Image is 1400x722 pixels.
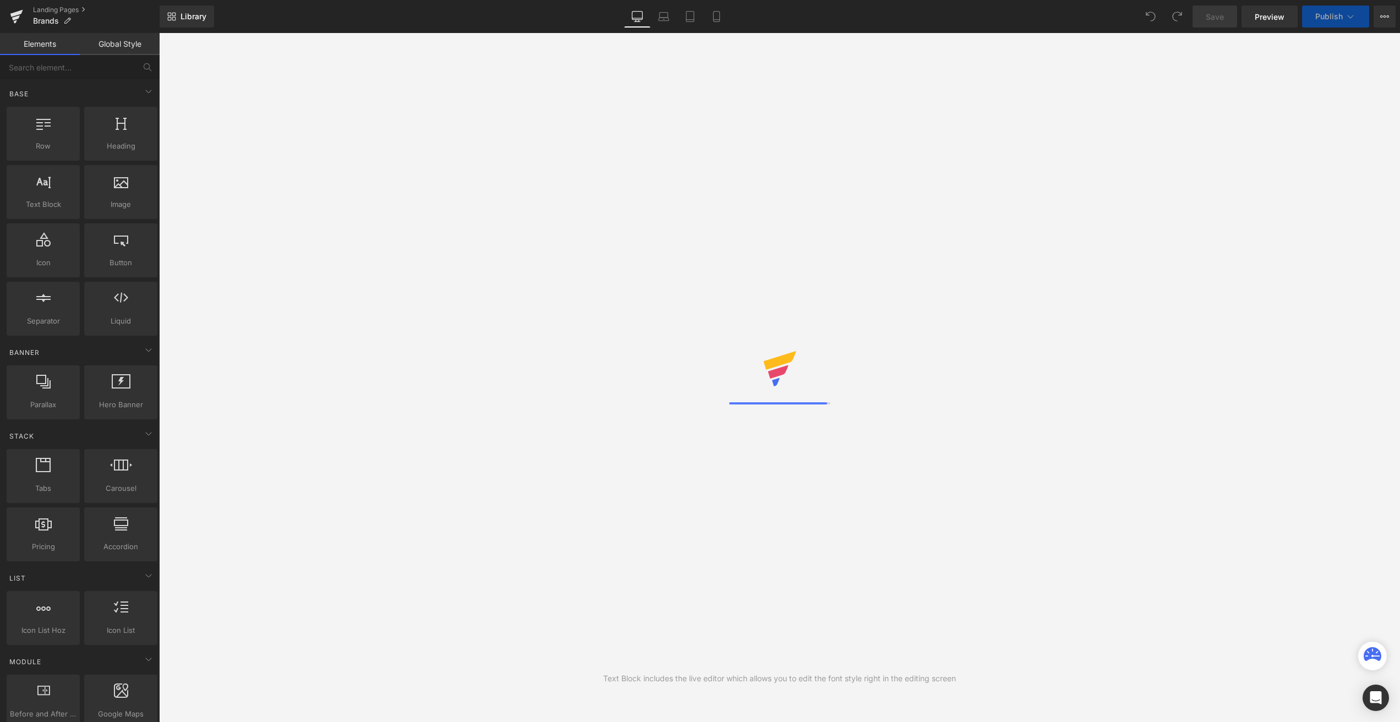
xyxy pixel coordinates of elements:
[603,672,956,685] div: Text Block includes the live editor which allows you to edit the font style right in the editing ...
[1315,12,1343,21] span: Publish
[33,17,59,25] span: Brands
[10,140,76,152] span: Row
[1255,11,1284,23] span: Preview
[33,6,160,14] a: Landing Pages
[10,625,76,636] span: Icon List Hoz
[10,199,76,210] span: Text Block
[703,6,730,28] a: Mobile
[10,315,76,327] span: Separator
[1206,11,1224,23] span: Save
[624,6,650,28] a: Desktop
[8,573,27,583] span: List
[1166,6,1188,28] button: Redo
[10,541,76,553] span: Pricing
[10,483,76,494] span: Tabs
[10,708,76,720] span: Before and After Images
[1242,6,1298,28] a: Preview
[87,315,154,327] span: Liquid
[87,708,154,720] span: Google Maps
[10,399,76,411] span: Parallax
[87,399,154,411] span: Hero Banner
[650,6,677,28] a: Laptop
[1140,6,1162,28] button: Undo
[1374,6,1396,28] button: More
[8,431,35,441] span: Stack
[87,140,154,152] span: Heading
[8,347,41,358] span: Banner
[181,12,206,21] span: Library
[8,657,42,667] span: Module
[87,199,154,210] span: Image
[8,89,30,99] span: Base
[87,257,154,269] span: Button
[80,33,160,55] a: Global Style
[87,625,154,636] span: Icon List
[87,541,154,553] span: Accordion
[1363,685,1389,711] div: Open Intercom Messenger
[677,6,703,28] a: Tablet
[160,6,214,28] a: New Library
[10,257,76,269] span: Icon
[1302,6,1369,28] button: Publish
[87,483,154,494] span: Carousel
